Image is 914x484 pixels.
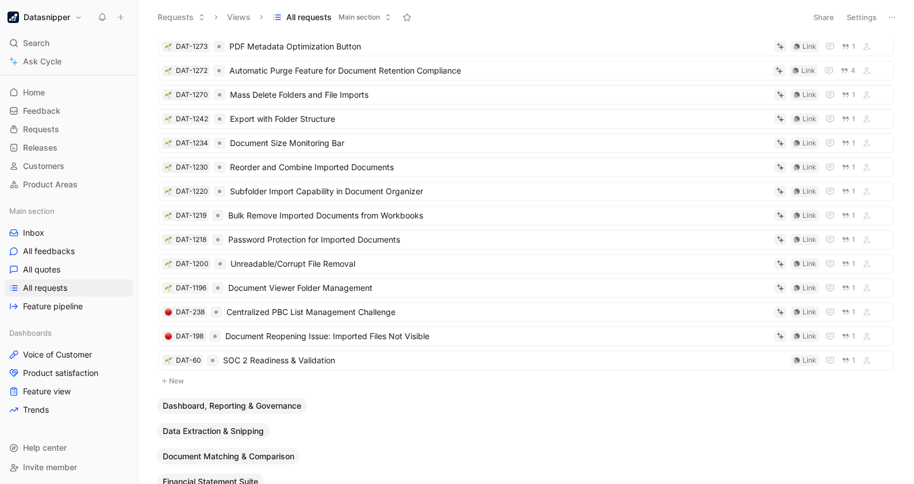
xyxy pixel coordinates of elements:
span: Data Extraction & Snipping [163,425,264,437]
span: Invite member [23,462,77,472]
button: 🌱 [164,260,172,268]
span: Reorder and Combine Imported Documents [230,160,770,174]
div: Link [802,331,816,342]
span: PDF Metadata Optimization Button [229,40,770,53]
a: Feature pipeline [5,298,133,315]
button: All requestsMain section [267,9,397,26]
div: DAT-1272 [176,65,208,76]
button: Share [808,9,839,25]
span: Inbox [23,227,44,239]
button: 🌱 [164,163,172,171]
button: DatasnipperDatasnipper [5,9,85,25]
button: 🌱 [164,115,172,123]
span: Releases [23,142,57,153]
a: 🌱DAT-1272Automatic Purge Feature for Document Retention ComplianceLink4 [158,61,894,80]
span: 1 [852,140,855,147]
button: 1 [839,258,858,270]
button: 1 [839,89,858,101]
span: All requests [286,11,332,23]
img: 🌱 [165,164,172,171]
button: 🌱 [164,356,172,364]
span: Mass Delete Folders and File Imports [230,88,770,102]
a: All quotes [5,261,133,278]
div: Main section [5,202,133,220]
div: Link [802,210,816,221]
span: Export with Folder Structure [230,112,770,126]
button: 1 [839,161,858,174]
span: Main section [9,205,55,217]
img: 🌱 [165,116,172,122]
button: Views [222,9,256,26]
button: 1 [839,40,858,53]
div: Data Extraction & Snipping [152,423,900,439]
div: Invite member [5,459,133,476]
span: 1 [852,91,855,98]
span: Requests [23,124,59,135]
div: Link [802,258,816,270]
div: Link [802,282,816,294]
div: 🔴 [164,308,172,316]
span: Feedback [23,105,60,117]
button: 🌱 [164,212,172,220]
span: Voice of Customer [23,349,92,360]
span: All requests [23,282,67,294]
button: 1 [839,233,858,246]
a: Voice of Customer [5,346,133,363]
span: Dashboards [9,327,52,339]
div: DAT-1200 [176,258,209,270]
a: Ask Cycle [5,53,133,70]
a: Trends [5,401,133,418]
span: 1 [852,43,855,50]
div: Link [802,89,816,101]
div: DAT-1218 [176,234,206,245]
span: Document Viewer Folder Management [228,281,770,295]
a: 🌱DAT-1218Password Protection for Imported DocumentsLink1 [158,230,894,249]
span: Automatic Purge Feature for Document Retention Compliance [229,64,769,78]
div: DAT-1230 [176,162,208,173]
span: 1 [852,357,855,364]
button: 🌱 [164,187,172,195]
button: Data Extraction & Snipping [157,423,270,439]
div: 🌱 [164,139,172,147]
a: 🔴DAT-238Centralized PBC List Management ChallengeLink1 [158,302,894,322]
span: Document Size Monitoring Bar [230,136,770,150]
button: Settings [842,9,882,25]
div: DAT-1220 [176,186,208,197]
span: Search [23,36,49,50]
a: Feedback [5,102,133,120]
span: 1 [852,188,855,195]
img: 🌱 [165,140,172,147]
button: 🌱 [164,67,172,75]
span: Document Reopening Issue: Imported Files Not Visible [225,329,770,343]
span: 1 [852,333,855,340]
span: 1 [852,260,855,267]
h1: Datasnipper [24,12,70,22]
button: 🌱 [164,43,172,51]
span: All feedbacks [23,245,75,257]
img: 🌱 [165,43,172,50]
span: 1 [852,164,855,171]
div: 🔴 [164,332,172,340]
div: Link [801,65,815,76]
div: DAT-1270 [176,89,208,101]
span: 1 [852,309,855,316]
button: 1 [839,354,858,367]
img: 🌱 [165,285,172,291]
span: Bulk Remove Imported Documents from Workbooks [228,209,770,222]
div: DashboardsVoice of CustomerProduct satisfactionFeature viewTrends [5,324,133,418]
button: 1 [839,185,858,198]
div: DAT-1234 [176,137,208,149]
div: Main sectionInboxAll feedbacksAll quotesAll requestsFeature pipeline [5,202,133,315]
div: 🌱 [164,284,172,292]
a: 🌱DAT-1200Unreadable/Corrupt File RemovalLink1 [158,254,894,274]
a: Requests [5,121,133,138]
div: DAT-238 [176,306,205,318]
div: Dashboards [5,324,133,341]
span: Ask Cycle [23,55,62,68]
button: 1 [839,209,858,222]
img: 🌱 [165,236,172,243]
div: DAT-1273 [176,41,208,52]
